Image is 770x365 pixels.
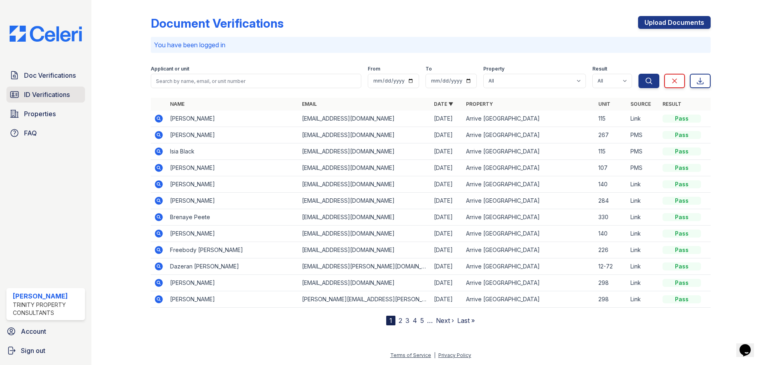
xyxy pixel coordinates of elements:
span: … [427,316,433,325]
td: [EMAIL_ADDRESS][DOMAIN_NAME] [299,193,431,209]
a: Date ▼ [434,101,453,107]
td: [EMAIL_ADDRESS][DOMAIN_NAME] [299,160,431,176]
p: You have been logged in [154,40,707,50]
td: Link [627,242,659,258]
button: Sign out [3,343,88,359]
td: [PERSON_NAME] [167,275,299,291]
td: 115 [595,143,627,160]
td: [DATE] [431,209,463,226]
div: Pass [663,131,701,139]
td: Arrive [GEOGRAPHIC_DATA] [463,291,595,308]
a: Source [630,101,651,107]
label: To [426,66,432,72]
a: 2 [399,317,402,325]
a: ID Verifications [6,87,85,103]
label: Result [592,66,607,72]
a: Unit [598,101,610,107]
span: FAQ [24,128,37,138]
td: [DATE] [431,176,463,193]
td: Arrive [GEOGRAPHIC_DATA] [463,209,595,226]
td: Link [627,226,659,242]
td: [PERSON_NAME] [167,160,299,176]
td: [DATE] [431,275,463,291]
img: CE_Logo_Blue-a8612792a0a2168367f1c8372b55b34899dd931a85d93a1a3d3e32e68fde9ad4.png [3,26,88,42]
td: 107 [595,160,627,176]
a: Doc Verifications [6,67,85,83]
div: 1 [386,316,395,325]
a: Terms of Service [390,352,431,358]
td: Arrive [GEOGRAPHIC_DATA] [463,193,595,209]
div: Pass [663,262,701,270]
td: PMS [627,127,659,143]
div: | [434,352,436,358]
td: 12-72 [595,258,627,275]
td: Arrive [GEOGRAPHIC_DATA] [463,176,595,193]
div: Trinity Property Consultants [13,301,82,317]
td: Isia Black [167,143,299,160]
input: Search by name, email, or unit number [151,74,361,88]
td: [PERSON_NAME] [167,176,299,193]
a: Email [302,101,317,107]
td: 226 [595,242,627,258]
td: PMS [627,160,659,176]
td: Link [627,258,659,275]
td: 330 [595,209,627,226]
div: Pass [663,230,701,238]
td: Arrive [GEOGRAPHIC_DATA] [463,160,595,176]
a: FAQ [6,125,85,141]
div: Pass [663,246,701,254]
a: Result [663,101,681,107]
td: [DATE] [431,291,463,308]
a: Name [170,101,184,107]
td: [EMAIL_ADDRESS][DOMAIN_NAME] [299,209,431,226]
td: 140 [595,176,627,193]
a: 3 [405,317,409,325]
td: Link [627,291,659,308]
td: Link [627,209,659,226]
div: Pass [663,115,701,123]
a: Properties [6,106,85,122]
td: [EMAIL_ADDRESS][DOMAIN_NAME] [299,127,431,143]
div: [PERSON_NAME] [13,291,82,301]
td: Link [627,111,659,127]
td: 140 [595,226,627,242]
td: 298 [595,275,627,291]
label: Applicant or unit [151,66,189,72]
div: Pass [663,147,701,155]
div: Pass [663,197,701,205]
td: Link [627,193,659,209]
iframe: chat widget [736,333,762,357]
a: Account [3,323,88,339]
a: Upload Documents [638,16,711,29]
td: [PERSON_NAME] [167,127,299,143]
td: Dazeran [PERSON_NAME] [167,258,299,275]
td: Arrive [GEOGRAPHIC_DATA] [463,258,595,275]
div: Pass [663,295,701,303]
span: Properties [24,109,56,119]
td: PMS [627,143,659,160]
td: [DATE] [431,127,463,143]
td: [EMAIL_ADDRESS][DOMAIN_NAME] [299,176,431,193]
td: [EMAIL_ADDRESS][DOMAIN_NAME] [299,242,431,258]
td: [EMAIL_ADDRESS][DOMAIN_NAME] [299,111,431,127]
div: Pass [663,279,701,287]
td: [PERSON_NAME] [167,193,299,209]
td: Arrive [GEOGRAPHIC_DATA] [463,275,595,291]
td: [DATE] [431,242,463,258]
td: [EMAIL_ADDRESS][DOMAIN_NAME] [299,143,431,160]
a: Next › [436,317,454,325]
td: Arrive [GEOGRAPHIC_DATA] [463,143,595,160]
span: Account [21,327,46,336]
div: Pass [663,164,701,172]
td: Freebody [PERSON_NAME] [167,242,299,258]
td: 284 [595,193,627,209]
span: Doc Verifications [24,71,76,80]
td: Link [627,176,659,193]
td: 115 [595,111,627,127]
div: Pass [663,213,701,221]
td: [DATE] [431,258,463,275]
a: 4 [413,317,417,325]
label: Property [483,66,505,72]
td: [PERSON_NAME] [167,291,299,308]
div: Document Verifications [151,16,284,30]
